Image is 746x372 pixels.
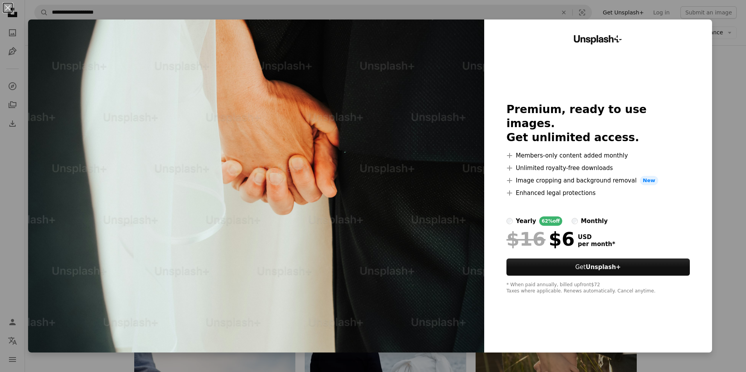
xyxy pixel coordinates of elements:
[578,234,615,241] span: USD
[516,216,536,226] div: yearly
[506,218,513,224] input: yearly62%off
[539,216,562,226] div: 62% off
[586,264,621,271] strong: Unsplash+
[506,229,575,249] div: $6
[506,229,545,249] span: $16
[506,259,690,276] button: GetUnsplash+
[506,282,690,294] div: * When paid annually, billed upfront $72 Taxes where applicable. Renews automatically. Cancel any...
[506,151,690,160] li: Members-only content added monthly
[506,188,690,198] li: Enhanced legal protections
[581,216,608,226] div: monthly
[572,218,578,224] input: monthly
[578,241,615,248] span: per month *
[506,103,690,145] h2: Premium, ready to use images. Get unlimited access.
[506,163,690,173] li: Unlimited royalty-free downloads
[506,176,690,185] li: Image cropping and background removal
[640,176,659,185] span: New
